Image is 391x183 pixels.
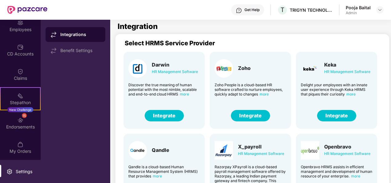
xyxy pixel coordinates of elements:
button: Integrate [317,110,356,121]
div: Keka [324,62,370,68]
div: Qandle is a cloud-based Human Resource Management System (HRMS) that provides [128,165,200,178]
img: svg+xml;base64,PHN2ZyB4bWxucz0iaHR0cDovL3d3dy53My5vcmcvMjAwMC9zdmciIHdpZHRoPSIyMSIgaGVpZ2h0PSIyMC... [17,93,23,99]
span: more [153,174,162,178]
div: Zoho People is a cloud-based HR software crafted to nurture employees, quickly adapt to changes [215,83,286,96]
img: svg+xml;base64,PHN2ZyBpZD0iQ2xhaW0iIHhtbG5zPSJodHRwOi8vd3d3LnczLm9yZy8yMDAwL3N2ZyIgd2lkdGg9IjIwIi... [17,68,23,75]
span: more [260,92,269,96]
div: Openbravo [324,144,370,150]
div: Get Help [244,7,260,12]
img: svg+xml;base64,PHN2ZyBpZD0iU2V0dGluZy0yMHgyMCIgeG1sbnM9Imh0dHA6Ly93d3cudzMub3JnLzIwMDAvc3ZnIiB3aW... [6,169,13,175]
div: Integrations [60,31,100,38]
div: HR Management Software [324,68,370,75]
div: Darwin [152,62,198,68]
span: more [180,92,189,96]
div: 15 [22,113,27,118]
img: svg+xml;base64,PHN2ZyBpZD0iRHJvcGRvd24tMzJ4MzIiIHhtbG5zPSJodHRwOi8vd3d3LnczLm9yZy8yMDAwL3N2ZyIgd2... [377,7,382,12]
img: svg+xml;base64,PHN2ZyBpZD0iSGVscC0zMngzMiIgeG1sbnM9Imh0dHA6Ly93d3cudzMub3JnLzIwMDAvc3ZnIiB3aWR0aD... [236,7,242,14]
div: New Challenge [7,107,33,112]
div: Zoho [238,65,251,71]
div: Admin [346,10,371,15]
button: Integrate [145,110,184,121]
div: Stepathon [1,100,40,106]
img: svg+xml;base64,PHN2ZyB4bWxucz0iaHR0cDovL3d3dy53My5vcmcvMjAwMC9zdmciIHdpZHRoPSIxNy44MzIiIGhlaWdodD... [50,32,57,38]
img: Card Logo [215,141,233,160]
img: Card Logo [128,141,147,160]
div: Benefit Settings [60,48,100,53]
div: TRIGYN TECHNOLOGIES LIMITED [290,7,333,13]
img: svg+xml;base64,PHN2ZyBpZD0iQ0RfQWNjb3VudHMiIGRhdGEtbmFtZT0iQ0QgQWNjb3VudHMiIHhtbG5zPSJodHRwOi8vd3... [17,44,23,50]
div: HR Management Software [238,150,284,157]
img: svg+xml;base64,PHN2ZyBpZD0iRW1wbG95ZWVzIiB4bWxucz0iaHR0cDovL3d3dy53My5vcmcvMjAwMC9zdmciIHdpZHRoPS... [17,20,23,26]
div: Qandle [152,147,169,153]
div: Settings [14,169,34,175]
img: svg+xml;base64,PHN2ZyBpZD0iTXlfT3JkZXJzIiBkYXRhLW5hbWU9Ik15IE9yZGVycyIgeG1sbnM9Imh0dHA6Ly93d3cudz... [17,141,23,148]
div: Pooja Baital [346,5,371,10]
div: X_payroll [238,144,284,150]
img: Card Logo [215,59,233,78]
button: Integrate [231,110,270,121]
div: HR Management Software [324,150,370,157]
img: Card Logo [128,59,147,78]
img: Card Logo [301,141,319,160]
span: more [351,174,360,178]
img: svg+xml;base64,PHN2ZyBpZD0iRW5kb3JzZW1lbnRzIiB4bWxucz0iaHR0cDovL3d3dy53My5vcmcvMjAwMC9zdmciIHdpZH... [17,117,23,123]
img: Card Logo [301,59,319,78]
span: more [346,92,356,96]
div: Openbravo HRMS assists in efficient management and development of human resource of your enterprise. [301,165,372,178]
img: New Pazcare Logo [7,6,47,14]
div: HR Management Software [152,68,198,75]
h1: Integration [118,23,158,30]
div: Discover the true meaning of human potential with the most nimble, scalable and end-to-end cloud ... [128,83,200,96]
span: T [280,6,284,14]
img: svg+xml;base64,PHN2ZyB4bWxucz0iaHR0cDovL3d3dy53My5vcmcvMjAwMC9zdmciIHdpZHRoPSIxNy44MzIiIGhlaWdodD... [50,48,57,54]
div: Delight your employees with an innate user experience through Keka HRMS that piques their curiosity [301,83,372,96]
